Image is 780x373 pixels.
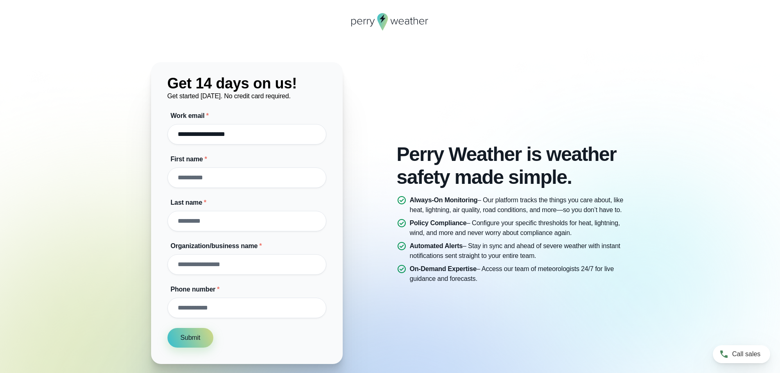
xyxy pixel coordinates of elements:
button: Submit [167,328,214,348]
strong: On-Demand Expertise [410,265,477,272]
span: Submit [181,333,201,343]
a: Call sales [713,345,770,363]
span: Organization/business name [171,242,258,249]
span: Last name [171,199,202,206]
strong: Automated Alerts [410,242,463,249]
span: Work email [171,112,205,119]
span: First name [171,156,203,163]
span: Phone number [171,286,216,293]
p: – Stay in sync and ahead of severe weather with instant notifications sent straight to your entir... [410,241,629,261]
h2: Perry Weather is weather safety made simple. [397,143,629,189]
p: – Access our team of meteorologists 24/7 for live guidance and forecasts. [410,264,629,284]
span: Get 14 days on us! [167,75,297,92]
strong: Policy Compliance [410,219,467,226]
span: Call sales [732,349,760,359]
p: – Our platform tracks the things you care about, like heat, lightning, air quality, road conditio... [410,195,629,215]
p: – Configure your specific thresholds for heat, lightning, wind, and more and never worry about co... [410,218,629,238]
strong: Always-On Monitoring [410,197,478,203]
span: Get started [DATE]. No credit card required. [167,93,291,99]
